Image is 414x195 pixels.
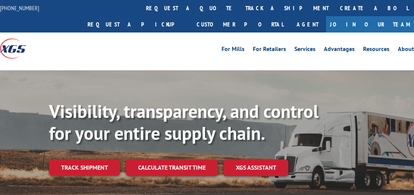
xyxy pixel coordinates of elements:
[82,16,191,32] a: Request a pickup
[222,46,245,54] a: For Mills
[126,159,218,176] a: Calculate transit time
[326,16,414,32] a: Join Our Team
[289,16,326,32] a: Agent
[49,159,120,175] a: Track shipment
[253,46,286,54] a: For Retailers
[224,159,288,176] a: XGS ASSISTANT
[191,16,289,32] a: Customer Portal
[324,46,355,54] a: Advantages
[398,46,414,54] a: About
[49,99,319,145] b: Visibility, transparency, and control for your entire supply chain.
[363,46,389,54] a: Resources
[294,46,316,54] a: Services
